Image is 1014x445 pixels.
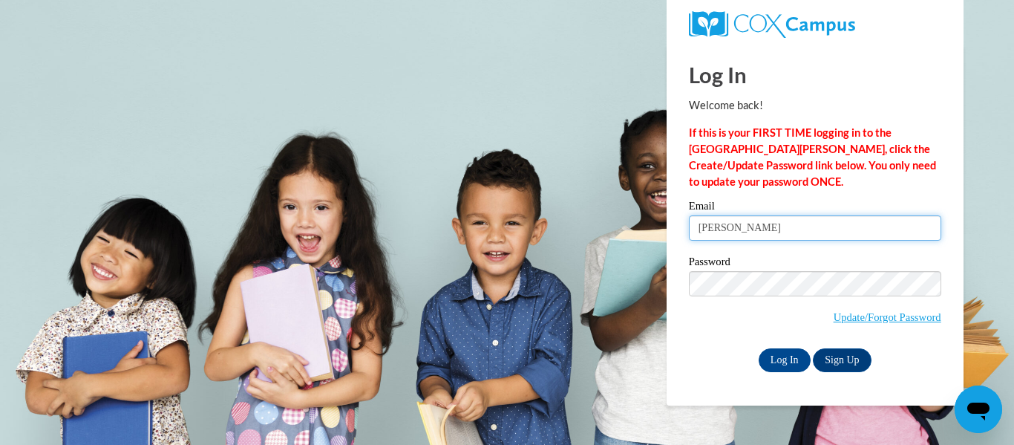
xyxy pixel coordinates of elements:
h1: Log In [689,59,941,90]
iframe: Button to launch messaging window [955,386,1002,433]
a: Update/Forgot Password [834,311,941,323]
a: Sign Up [813,348,871,372]
p: Welcome back! [689,97,941,114]
label: Password [689,256,941,271]
input: Log In [759,348,811,372]
img: COX Campus [689,11,855,38]
strong: If this is your FIRST TIME logging in to the [GEOGRAPHIC_DATA][PERSON_NAME], click the Create/Upd... [689,126,936,188]
label: Email [689,201,941,215]
a: COX Campus [689,11,941,38]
